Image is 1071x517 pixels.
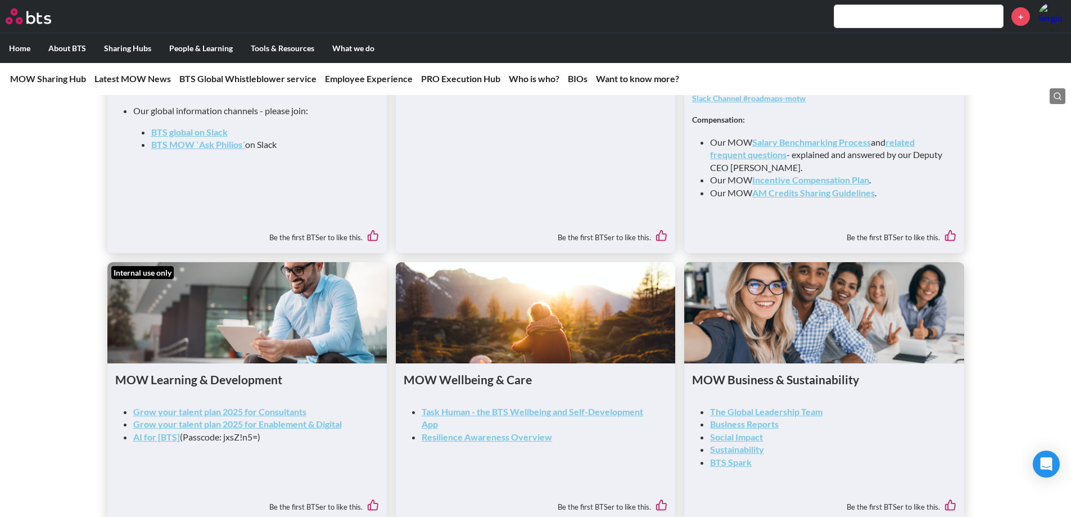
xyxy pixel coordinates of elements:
[6,8,72,24] a: Go home
[710,457,752,467] a: BTS Spark
[710,444,764,455] a: Sustainability
[151,138,361,151] li: on Slack
[115,222,379,245] div: Be the first BTSer to like this.
[422,406,643,429] a: Task Human - the BTS Wellbeing and Self-Development App
[710,174,947,186] li: Our MOW .
[404,371,667,388] h1: MOW Wellbeing & Care
[115,371,379,388] h1: MOW Learning & Development
[596,73,679,84] a: Want to know more?
[422,431,552,442] a: Resilience Awareness Overview
[160,34,242,63] label: People & Learning
[10,73,86,84] a: MOW Sharing Hub
[179,73,317,84] a: BTS Global Whistleblower service
[151,127,228,137] a: BTS global on Slack
[404,491,667,515] div: Be the first BTSer to like this.
[752,174,869,185] a: Incentive Compensation Plan
[133,431,180,442] a: AI for [BTS]
[325,73,413,84] a: Employee Experience
[710,136,947,174] li: Our MOW and - explained and answered by our Deputy CEO [PERSON_NAME].
[692,491,956,515] div: Be the first BTSer to like this.
[111,266,174,280] div: Internal use only
[151,139,245,150] a: BTS MOW `Ask Philios´
[95,34,160,63] label: Sharing Hubs
[1038,3,1065,30] img: Sergio Dosda
[710,187,947,199] li: Our MOW .
[568,73,588,84] a: BIOs
[1033,451,1060,478] div: Open Intercom Messenger
[133,406,306,417] a: Grow your talent plan 2025 for Consultants
[710,406,823,417] a: The Global Leadership Team
[692,371,956,388] h1: MOW Business & Sustainability
[752,187,875,198] a: AM Credits Sharing Guidelines
[242,34,323,63] label: Tools & Resources
[133,419,342,429] a: Grow your talent plan 2025 for Enablement & Digital
[323,34,383,63] label: What we do
[115,491,379,515] div: Be the first BTSer to like this.
[1011,7,1030,26] a: +
[94,73,171,84] a: Latest MOW News
[710,419,779,429] a: Business Reports
[692,222,956,245] div: Be the first BTSer to like this.
[509,73,559,84] a: Who is who?
[133,431,370,443] li: (Passcode: jxsZ!n5=)
[404,222,667,245] div: Be the first BTSer to like this.
[133,105,370,151] li: Our global information channels - please join:
[6,8,51,24] img: BTS Logo
[710,431,763,442] a: Social Impact
[39,34,95,63] label: About BTS
[692,93,806,103] a: Slack Channel #roadmaps-motw
[692,115,745,124] strong: Compensation:
[752,137,871,147] a: Salary Benchmarking Process
[421,73,500,84] a: PRO Execution Hub
[1038,3,1065,30] a: Profile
